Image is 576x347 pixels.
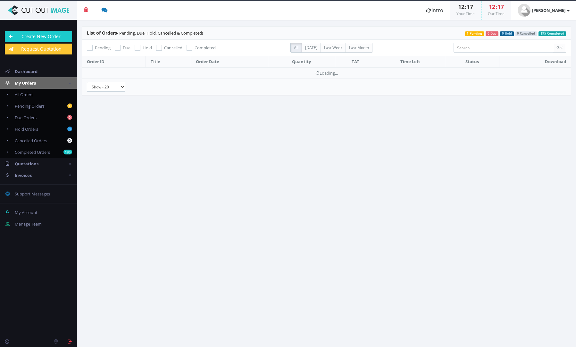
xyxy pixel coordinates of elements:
[82,67,571,78] td: Loading...
[95,45,111,51] span: Pending
[82,56,146,68] th: Order ID
[15,161,38,167] span: Quotations
[321,43,346,53] label: Last Week
[532,7,565,13] strong: [PERSON_NAME]
[499,56,571,68] th: Download
[335,56,376,68] th: TAT
[143,45,152,51] span: Hold
[15,149,50,155] span: Completed Orders
[376,56,445,68] th: Time Left
[146,56,191,68] th: Title
[15,210,38,215] span: My Account
[164,45,182,51] span: Cancelled
[454,43,553,53] input: Search
[346,43,372,53] label: Last Month
[67,115,72,120] b: 0
[456,11,475,16] small: Your Time
[500,31,514,36] span: 0 Hold
[5,31,72,42] a: Create New Order
[87,30,203,36] span: - Pending, Due, Hold, Cancelled & Completed!
[15,80,36,86] span: My Orders
[486,31,498,36] span: 0 Due
[15,172,32,178] span: Invoices
[290,43,302,53] label: All
[511,1,576,20] a: [PERSON_NAME]
[15,191,50,197] span: Support Messages
[489,3,495,11] span: 12
[515,31,537,36] span: 0 Cancelled
[518,4,530,17] img: user_default.jpg
[5,5,72,15] img: Cut Out Image
[5,44,72,54] a: Request Quotation
[538,31,566,36] span: 195 Completed
[465,31,484,36] span: 1 Pending
[488,11,505,16] small: Our Time
[191,56,268,68] th: Order Date
[15,115,37,120] span: Due Orders
[15,103,45,109] span: Pending Orders
[458,3,464,11] span: 12
[497,3,504,11] span: 17
[467,3,473,11] span: 17
[15,138,47,144] span: Cancelled Orders
[15,69,38,74] span: Dashboard
[302,43,321,53] label: [DATE]
[63,150,72,154] b: 195
[67,138,72,143] b: 0
[445,56,499,68] th: Status
[195,45,216,51] span: Completed
[67,127,72,131] b: 0
[464,3,467,11] span: :
[420,1,450,20] a: Intro
[15,126,38,132] span: Hold Orders
[67,103,72,108] b: 1
[292,59,311,64] span: Quantity
[87,30,117,36] span: List of Orders
[15,221,42,227] span: Manage Team
[123,45,130,51] span: Due
[495,3,497,11] span: :
[15,92,33,97] span: All Orders
[553,43,566,53] input: Go!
